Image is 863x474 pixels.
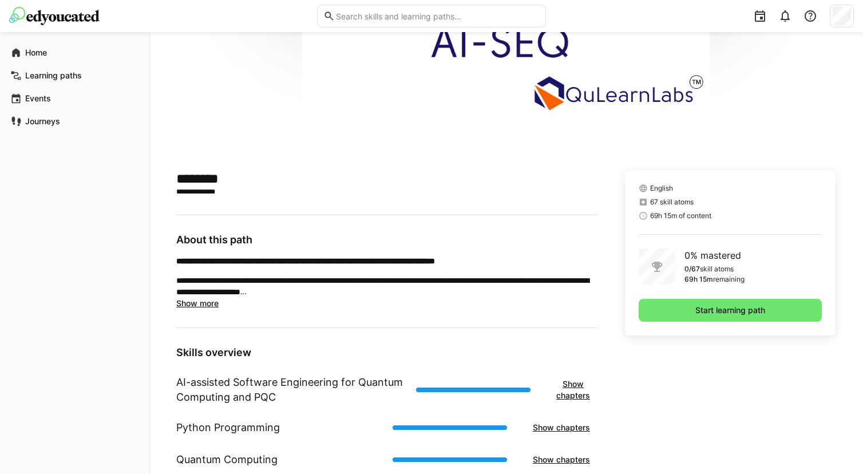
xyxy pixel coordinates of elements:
p: 0% mastered [684,248,745,262]
p: 0/67 [684,264,700,274]
span: Start learning path [694,305,767,316]
span: 67 skill atoms [650,197,694,207]
h1: Quantum Computing [176,452,278,467]
button: Show chapters [525,448,597,471]
h3: Skills overview [176,346,597,359]
p: skill atoms [700,264,734,274]
button: Start learning path [639,299,822,322]
span: 69h 15m of content [650,211,711,220]
h3: About this path [176,234,597,246]
h1: AI-assisted Software Engineering for Quantum Computing and PQC [176,375,407,405]
span: Show chapters [555,378,592,401]
p: remaining [713,275,745,284]
button: Show chapters [549,373,597,407]
button: Show chapters [525,416,597,439]
h1: Python Programming [176,420,280,435]
span: Show more [176,298,219,308]
input: Search skills and learning paths… [335,11,540,21]
span: Show chapters [531,454,592,465]
span: Show chapters [531,422,592,433]
span: English [650,184,673,193]
p: 69h 15m [684,275,713,284]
